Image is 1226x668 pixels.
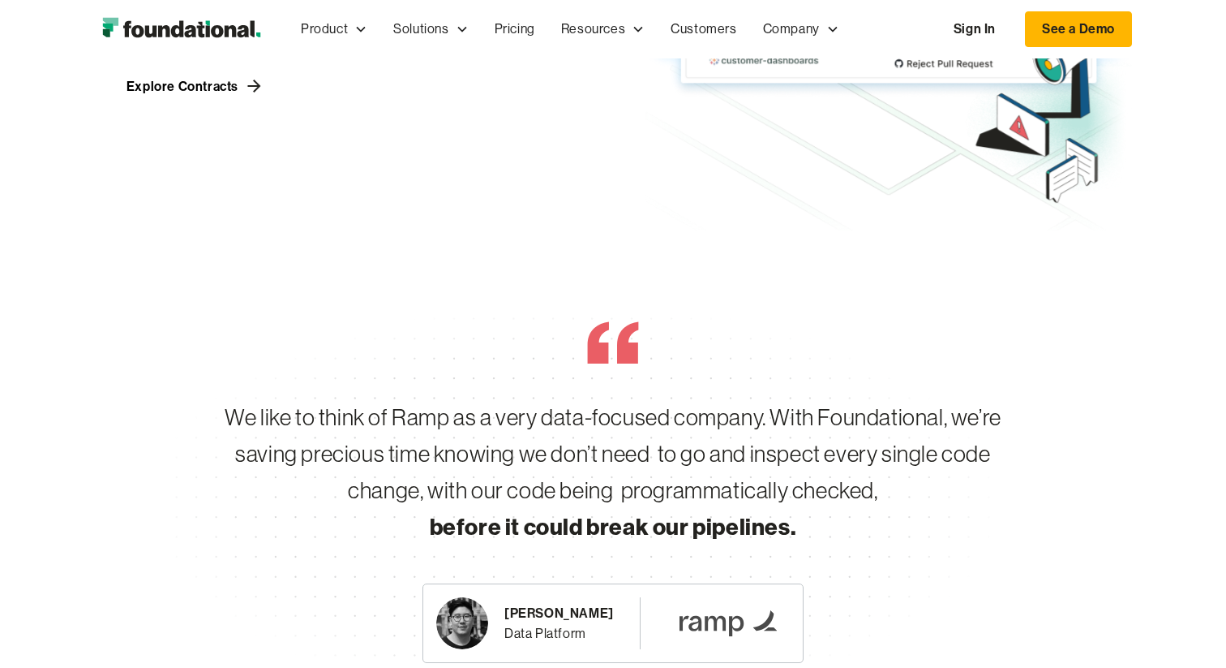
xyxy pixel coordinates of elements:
[548,2,658,56] div: Resources
[94,13,268,45] img: Foundational Logo
[288,2,380,56] div: Product
[94,73,297,99] a: Explore Contracts
[198,399,1028,545] div: We like to think of Ramp as a very data-focused company. With Foundational, we’re saving precious...
[934,480,1226,668] iframe: Chat Widget
[393,19,448,40] div: Solutions
[482,2,548,56] a: Pricing
[430,512,797,541] strong: before it could break our pipelines.
[504,623,614,644] div: Data Platform
[1025,11,1132,47] a: See a Demo
[436,597,488,649] img: Kevin Chao Photo
[561,19,625,40] div: Resources
[504,603,614,624] div: [PERSON_NAME]
[658,2,749,56] a: Customers
[301,19,348,40] div: Product
[126,80,238,93] div: Explore Contracts
[94,13,268,45] a: home
[750,2,852,56] div: Company
[937,12,1012,46] a: Sign In
[380,2,481,56] div: Solutions
[763,19,820,40] div: Company
[667,601,790,646] img: Ramp Logo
